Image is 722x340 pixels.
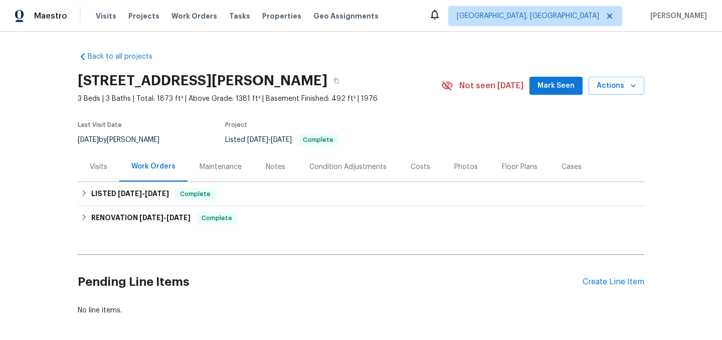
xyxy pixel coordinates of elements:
[34,11,67,21] span: Maestro
[166,214,191,221] span: [DATE]
[454,162,478,172] div: Photos
[176,189,215,199] span: Complete
[247,136,268,143] span: [DATE]
[225,136,338,143] span: Listed
[91,212,191,224] h6: RENOVATION
[299,137,337,143] span: Complete
[309,162,387,172] div: Condition Adjustments
[90,162,107,172] div: Visits
[225,122,247,128] span: Project
[537,80,575,92] span: Mark Seen
[118,190,169,197] span: -
[171,11,217,21] span: Work Orders
[411,162,430,172] div: Costs
[131,161,175,172] div: Work Orders
[262,11,301,21] span: Properties
[327,72,345,90] button: Copy Address
[78,206,644,230] div: RENOVATION [DATE]-[DATE]Complete
[229,13,250,20] span: Tasks
[247,136,292,143] span: -
[529,77,583,95] button: Mark Seen
[128,11,159,21] span: Projects
[78,182,644,206] div: LISTED [DATE]-[DATE]Complete
[562,162,582,172] div: Cases
[118,190,142,197] span: [DATE]
[200,162,242,172] div: Maintenance
[266,162,285,172] div: Notes
[78,94,441,104] span: 3 Beds | 3 Baths | Total: 1873 ft² | Above Grade: 1381 ft² | Basement Finished: 492 ft² | 1976
[583,277,644,287] div: Create Line Item
[589,77,644,95] button: Actions
[457,11,599,21] span: [GEOGRAPHIC_DATA], [GEOGRAPHIC_DATA]
[78,305,644,315] div: No line items.
[78,136,99,143] span: [DATE]
[313,11,379,21] span: Geo Assignments
[78,76,327,86] h2: [STREET_ADDRESS][PERSON_NAME]
[78,259,583,305] h2: Pending Line Items
[271,136,292,143] span: [DATE]
[139,214,191,221] span: -
[646,11,707,21] span: [PERSON_NAME]
[502,162,537,172] div: Floor Plans
[78,52,174,62] a: Back to all projects
[139,214,163,221] span: [DATE]
[459,81,523,91] span: Not seen [DATE]
[145,190,169,197] span: [DATE]
[198,213,236,223] span: Complete
[91,188,169,200] h6: LISTED
[78,122,122,128] span: Last Visit Date
[78,134,171,146] div: by [PERSON_NAME]
[597,80,636,92] span: Actions
[96,11,116,21] span: Visits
